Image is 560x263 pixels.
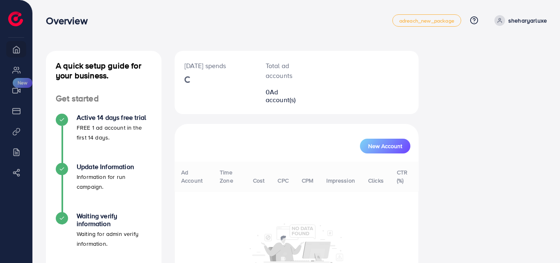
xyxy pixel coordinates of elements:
[77,172,152,192] p: Information for run campaign.
[46,61,162,80] h4: A quick setup guide for your business.
[360,139,410,153] button: New Account
[46,15,94,27] h3: Overview
[77,114,152,121] h4: Active 14 days free trial
[77,123,152,142] p: FREE 1 ad account in the first 14 days.
[266,87,296,104] span: Ad account(s)
[77,229,152,249] p: Waiting for admin verify information.
[266,61,307,80] p: Total ad accounts
[184,61,246,71] p: [DATE] spends
[46,212,162,261] li: Waiting verify information
[8,11,23,26] img: logo
[399,18,454,23] span: adreach_new_package
[77,212,152,228] h4: Waiting verify information
[266,88,307,104] h2: 0
[46,163,162,212] li: Update Information
[46,94,162,104] h4: Get started
[491,15,547,26] a: sheharyarluxe
[77,163,152,171] h4: Update Information
[508,16,547,25] p: sheharyarluxe
[392,14,461,27] a: adreach_new_package
[368,143,402,149] span: New Account
[46,114,162,163] li: Active 14 days free trial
